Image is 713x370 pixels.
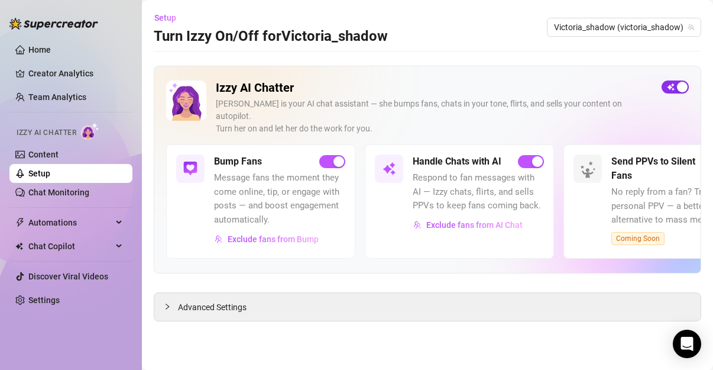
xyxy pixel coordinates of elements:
[688,24,695,31] span: team
[214,155,262,169] h5: Bump Fans
[28,237,112,256] span: Chat Copilot
[164,303,171,310] span: collapsed
[413,215,523,234] button: Exclude fans from AI Chat
[611,232,665,245] span: Coming Soon
[216,81,652,95] h2: Izzy AI Chatter
[28,295,60,305] a: Settings
[183,162,197,176] img: svg%3e
[178,301,247,314] span: Advanced Settings
[673,330,701,358] div: Open Intercom Messenger
[154,13,176,22] span: Setup
[15,242,23,250] img: Chat Copilot
[28,213,112,232] span: Automations
[28,272,108,281] a: Discover Viral Videos
[554,18,694,36] span: Victoria_shadow (victoria_shadow)
[15,218,25,227] span: thunderbolt
[154,8,186,27] button: Setup
[580,161,599,180] img: silent-fans-ppv-o-N6Mmdf.svg
[9,18,98,30] img: logo-BBDzfeDw.svg
[28,169,50,178] a: Setup
[28,45,51,54] a: Home
[166,81,206,121] img: Izzy AI Chatter
[28,92,86,102] a: Team Analytics
[81,123,99,140] img: AI Chatter
[28,188,89,197] a: Chat Monitoring
[228,234,319,244] span: Exclude fans from Bump
[413,155,501,169] h5: Handle Chats with AI
[382,162,396,176] img: svg%3e
[413,221,422,229] img: svg%3e
[215,235,223,243] img: svg%3e
[17,127,76,139] span: Izzy AI Chatter
[216,98,652,135] div: [PERSON_NAME] is your AI chat assistant — she bumps fans, chats in your tone, flirts, and sells y...
[28,64,123,83] a: Creator Analytics
[214,230,319,249] button: Exclude fans from Bump
[28,150,59,159] a: Content
[154,27,388,46] h3: Turn Izzy On/Off for Victoria_shadow
[413,171,544,213] span: Respond to fan messages with AI — Izzy chats, flirts, and sells PPVs to keep fans coming back.
[214,171,345,227] span: Message fans the moment they come online, tip, or engage with posts — and boost engagement automa...
[426,220,523,230] span: Exclude fans from AI Chat
[164,300,178,313] div: collapsed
